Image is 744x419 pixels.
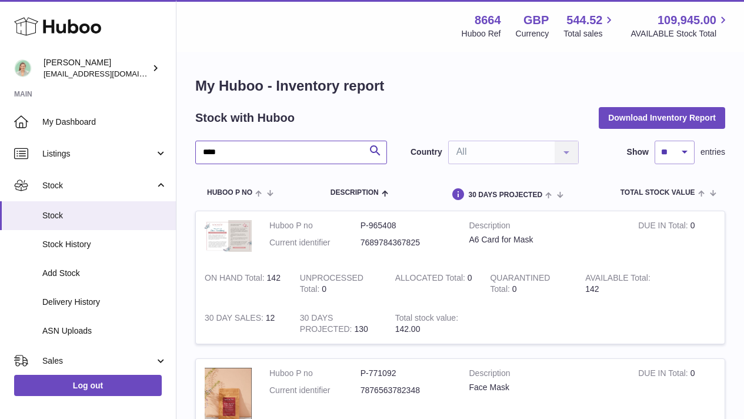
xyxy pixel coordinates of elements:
[42,117,167,128] span: My Dashboard
[629,211,725,264] td: 0
[195,110,295,126] h2: Stock with Huboo
[205,220,252,252] img: product image
[620,189,695,197] span: Total stock value
[42,268,167,279] span: Add Stock
[42,210,167,221] span: Stock
[361,237,452,248] dd: 7689784367825
[331,189,379,197] span: Description
[300,313,355,337] strong: 30 DAYS PROJECTED
[14,59,32,77] img: hello@thefacialcuppingexpert.com
[563,12,616,39] a: 544.52 Total sales
[269,385,361,396] dt: Current identifier
[44,69,173,78] span: [EMAIL_ADDRESS][DOMAIN_NAME]
[468,191,542,199] span: 30 DAYS PROJECTED
[361,385,452,396] dd: 7876563782348
[700,147,725,158] span: entries
[523,12,549,28] strong: GBP
[291,264,386,304] td: 0
[630,12,730,39] a: 109,945.00 AVAILABLE Stock Total
[630,28,730,39] span: AVAILABLE Stock Total
[395,273,468,285] strong: ALLOCATED Total
[512,284,517,294] span: 0
[386,264,482,304] td: 0
[599,107,725,128] button: Download Inventory Report
[196,264,291,304] td: 142
[291,304,386,344] td: 130
[638,368,690,381] strong: DUE IN Total
[576,264,672,304] td: 142
[14,375,162,396] a: Log out
[411,147,442,158] label: Country
[566,12,602,28] span: 544.52
[205,313,266,325] strong: 30 DAY SALES
[207,189,252,197] span: Huboo P no
[42,297,167,308] span: Delivery History
[300,273,363,297] strong: UNPROCESSED Total
[658,12,716,28] span: 109,945.00
[42,355,155,367] span: Sales
[490,273,550,297] strong: QUARANTINED Total
[269,220,361,231] dt: Huboo P no
[42,180,155,191] span: Stock
[44,57,149,79] div: [PERSON_NAME]
[42,325,167,337] span: ASN Uploads
[205,273,267,285] strong: ON HAND Total
[42,239,167,250] span: Stock History
[395,324,421,334] span: 142.00
[42,148,155,159] span: Listings
[462,28,501,39] div: Huboo Ref
[395,313,458,325] strong: Total stock value
[196,304,291,344] td: 12
[269,368,361,379] dt: Huboo P no
[475,12,501,28] strong: 8664
[469,382,621,393] div: Face Mask
[627,147,649,158] label: Show
[638,221,690,233] strong: DUE IN Total
[516,28,549,39] div: Currency
[469,368,621,382] strong: Description
[361,220,452,231] dd: P-965408
[361,368,452,379] dd: P-771092
[469,234,621,245] div: A6 Card for Mask
[563,28,616,39] span: Total sales
[469,220,621,234] strong: Description
[195,77,725,95] h1: My Huboo - Inventory report
[269,237,361,248] dt: Current identifier
[585,273,650,285] strong: AVAILABLE Total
